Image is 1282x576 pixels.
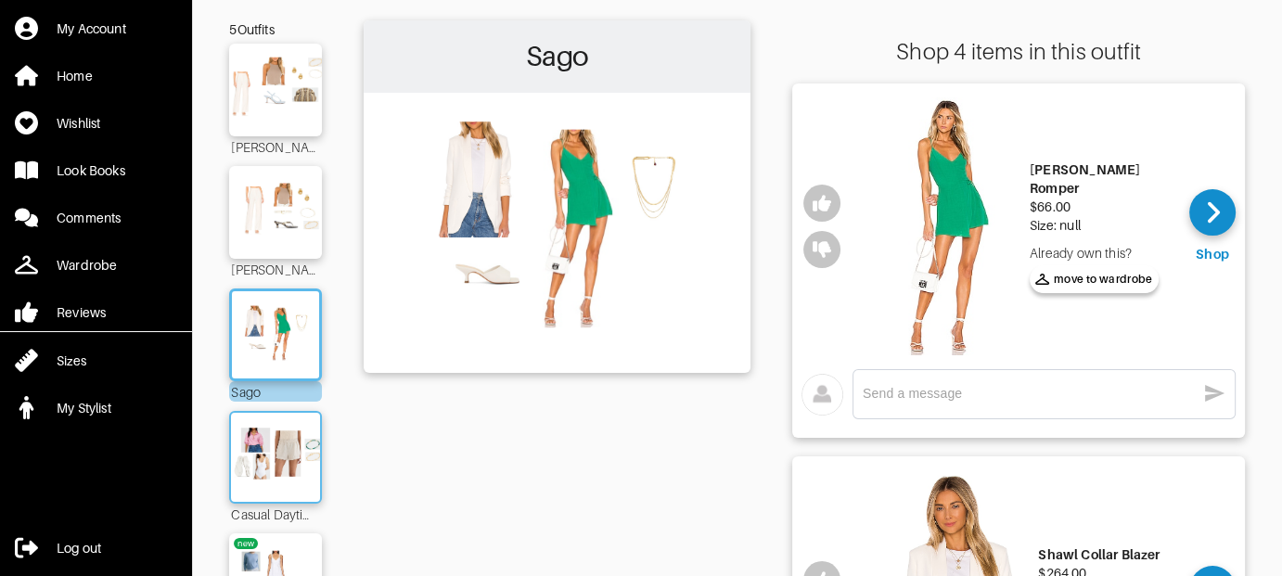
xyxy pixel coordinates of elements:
div: Reviews [57,303,106,322]
img: Outfit Casual Daytime [225,422,326,493]
div: Shop [1196,245,1229,263]
div: Wardrobe [57,256,117,275]
div: My Account [57,19,126,38]
img: Outfit Sago [373,102,741,361]
a: Shop [1189,189,1236,263]
img: Karen Wrap Romper [865,97,1020,355]
div: Log out [57,539,101,557]
div: [PERSON_NAME] Romper [1030,160,1175,198]
div: Casual Daytime [229,504,322,524]
div: Wishlist [57,114,100,133]
img: avatar [801,374,843,416]
h2: Sago [373,30,741,83]
div: Shop 4 items in this outfit [792,39,1245,65]
div: Shawl Collar Blazer [1038,545,1167,564]
img: Outfit Sago [227,301,325,369]
button: move to wardrobe [1030,265,1159,293]
img: Outfit Lana [223,53,328,127]
div: 5 Outfits [229,20,322,39]
div: Sizes [57,352,86,370]
div: Comments [57,209,121,227]
div: Home [57,67,93,85]
div: My Stylist [57,399,111,417]
div: [PERSON_NAME] [229,136,322,157]
div: [PERSON_NAME] Option #2 [229,259,322,279]
div: Look Books [57,161,125,180]
div: Already own this? [1030,244,1175,262]
div: new [237,538,254,549]
img: Outfit Lana Option #2 [223,175,328,250]
div: Sago [229,381,322,402]
span: move to wardrobe [1035,271,1153,288]
div: $66.00 [1030,198,1175,216]
div: Size: null [1030,216,1175,235]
